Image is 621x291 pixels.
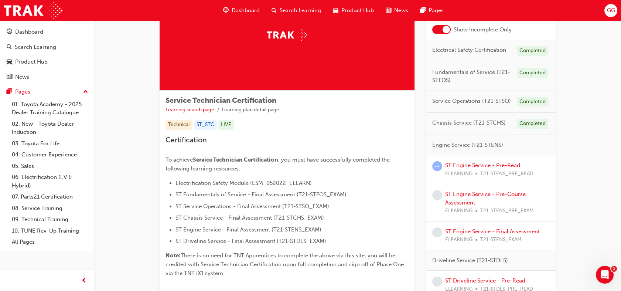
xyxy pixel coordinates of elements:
[3,85,91,99] button: Pages
[166,106,214,113] a: Learning search page
[218,120,234,130] div: LIVE
[432,256,508,265] span: Driveline Service (T21-STDLS)
[223,6,229,15] span: guage-icon
[517,68,548,78] div: Completed
[7,74,12,81] span: news-icon
[7,44,12,51] span: search-icon
[517,46,548,56] div: Completed
[380,3,414,18] a: news-iconNews
[611,266,617,272] span: 1
[280,6,321,15] span: Search Learning
[232,6,260,15] span: Dashboard
[480,170,533,178] span: T21-STENS_PRE_READ
[267,29,307,41] img: Trak
[9,236,91,248] a: All Pages
[175,180,312,186] span: Electrification Safety Module (ESM_052022_ELEARN)
[81,276,87,285] span: prev-icon
[480,207,534,215] span: T21-STENS_PRE_EXAM
[266,3,327,18] a: search-iconSearch Learning
[517,119,548,129] div: Completed
[7,29,12,35] span: guage-icon
[166,96,276,105] span: Service Technician Certification
[193,156,278,163] span: Service Technician Certification
[166,136,207,144] span: Certification
[4,2,62,19] img: Trak
[166,156,193,163] span: To achieve
[432,190,442,200] span: learningRecordVerb_NONE-icon
[9,138,91,149] a: 03. Toyota For Life
[83,87,88,97] span: up-icon
[480,236,522,244] span: T21-STENS_EXAM
[445,277,525,284] a: ST Driveline Service - Pre-Read
[15,28,43,36] div: Dashboard
[604,4,617,17] button: GG
[432,227,442,237] span: learningRecordVerb_NONE-icon
[429,6,444,15] span: Pages
[166,252,405,277] span: There is no need for TNT Apprentices to complete the above via this site, you will be credited wi...
[222,106,279,114] li: Learning plan detail page
[386,6,391,15] span: news-icon
[175,214,324,221] span: ST Chassis Service - Final Assessment (T21-STCHS_EXAM)
[420,6,426,15] span: pages-icon
[3,24,91,85] button: DashboardSearch LearningProduct HubNews
[166,120,192,130] div: Technical
[194,120,217,130] div: ST_STC
[454,26,512,34] span: Show Incomplete Only
[596,266,614,284] iframe: Intercom live chat
[9,203,91,214] a: 08. Service Training
[166,156,391,172] span: , you must have successfully completed the following learning resources:
[15,73,29,81] div: News
[166,252,181,259] span: Note:
[445,191,526,206] a: ST Engine Service - Pre-Course Assessment
[445,162,520,169] a: ST Engine Service - Pre-Read
[9,214,91,225] a: 09. Technical Training
[607,6,615,15] span: GG
[175,191,347,198] span: ST Fundamentals of Service - Final Assessment (T21-STFOS_EXAM)
[414,3,450,18] a: pages-iconPages
[432,277,442,287] span: learningRecordVerb_NONE-icon
[15,58,48,66] div: Product Hub
[445,236,472,244] span: ELEARNING
[175,203,329,210] span: ST Service Operations - Final Assessment (T21-STSO_EXAM)
[432,68,511,85] span: Fundamentals of Service (T21-STFOS)
[432,161,442,171] span: learningRecordVerb_ATTEMPT-icon
[9,99,91,118] a: 01. Toyota Academy - 2025 Dealer Training Catalogue
[175,226,321,233] span: ST Engine Service - Final Assessment (T21-STENS_EXAM)
[7,59,12,65] span: car-icon
[445,228,540,235] a: ST Engine Service - Final Assessment
[432,46,506,54] span: Electrical Safety Certification
[15,88,30,96] div: Pages
[9,160,91,172] a: 05. Sales
[15,43,56,51] div: Search Learning
[517,97,548,107] div: Completed
[3,70,91,84] a: News
[272,6,277,15] span: search-icon
[175,238,326,244] span: ST Driveline Service - Final Assessment (T21-STDLS_EXAM)
[341,6,374,15] span: Product Hub
[9,149,91,160] a: 04. Customer Experience
[327,3,380,18] a: car-iconProduct Hub
[9,118,91,138] a: 02. New - Toyota Dealer Induction
[217,3,266,18] a: guage-iconDashboard
[445,207,472,215] span: ELEARNING
[445,170,472,178] span: ELEARNING
[432,141,503,149] span: Engine Service (T21-STENS)
[432,119,506,127] span: Chassis Service (T21-STCHS)
[432,97,511,105] span: Service Operations (T21-STSO)
[9,191,91,203] a: 07. Parts21 Certification
[394,6,408,15] span: News
[3,40,91,54] a: Search Learning
[3,25,91,39] a: Dashboard
[9,225,91,237] a: 10. TUNE Rev-Up Training
[7,89,12,95] span: pages-icon
[9,172,91,191] a: 06. Electrification (EV & Hybrid)
[3,55,91,69] a: Product Hub
[333,6,338,15] span: car-icon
